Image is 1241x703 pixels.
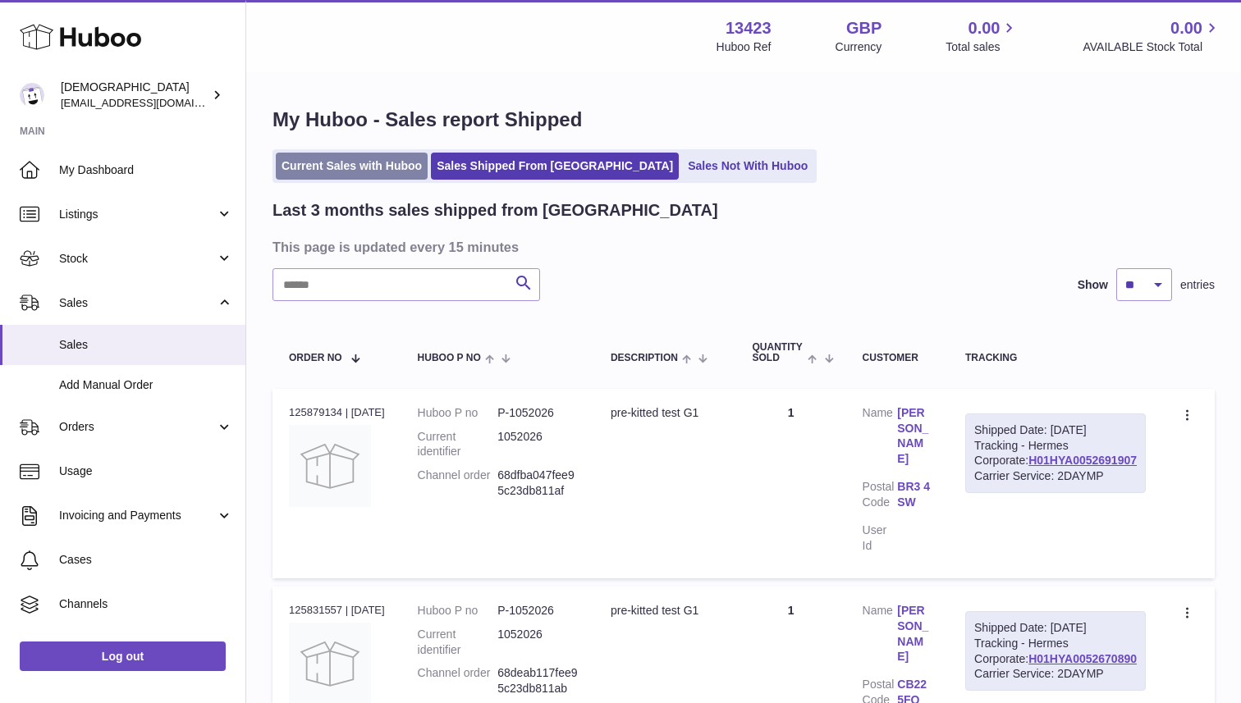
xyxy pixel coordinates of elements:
div: Tracking - Hermes Corporate: [965,611,1146,692]
span: Listings [59,207,216,222]
a: H01HYA0052670890 [1028,652,1137,665]
dt: User Id [863,523,898,554]
a: BR3 4SW [897,479,932,510]
a: Sales Shipped From [GEOGRAPHIC_DATA] [431,153,679,180]
span: [EMAIL_ADDRESS][DOMAIN_NAME] [61,96,241,109]
div: Shipped Date: [DATE] [974,620,1137,636]
div: pre-kitted test G1 [611,603,720,619]
a: H01HYA0052691907 [1028,454,1137,467]
span: Usage [59,463,233,479]
span: AVAILABLE Stock Total [1083,39,1221,55]
span: 0.00 [969,17,1001,39]
a: 0.00 AVAILABLE Stock Total [1083,17,1221,55]
a: [PERSON_NAME] [897,405,932,468]
dt: Current identifier [418,429,498,460]
h2: Last 3 months sales shipped from [GEOGRAPHIC_DATA] [272,199,718,221]
h3: This page is updated every 15 minutes [272,238,1211,256]
span: Quantity Sold [753,342,804,363]
div: Customer [863,353,932,363]
div: Huboo Ref [717,39,772,55]
div: Tracking - Hermes Corporate: [965,413,1146,494]
span: Cases [59,552,233,568]
dt: Name [863,405,898,472]
div: 125831557 | [DATE] [289,603,385,618]
div: Carrier Service: 2DAYMP [974,468,1137,484]
strong: 13423 [726,17,772,39]
td: 1 [736,389,846,578]
img: no-photo.jpg [289,425,371,507]
img: olgazyuz@outlook.com [20,83,44,107]
strong: GBP [846,17,882,39]
div: Carrier Service: 2DAYMP [974,666,1137,682]
div: Tracking [965,353,1146,363]
div: 125879134 | [DATE] [289,405,385,420]
span: Orders [59,419,216,435]
div: Shipped Date: [DATE] [974,422,1137,438]
a: Log out [20,641,226,671]
dt: Huboo P no [418,405,498,421]
dt: Current identifier [418,627,498,658]
span: Huboo P no [418,353,481,363]
span: Sales [59,337,233,353]
dd: P-1052026 [497,603,578,619]
dd: 68deab117fee95c23db811ab [497,665,578,696]
span: Add Manual Order [59,377,233,393]
dd: 1052026 [497,627,578,658]
span: Order No [289,353,342,363]
div: [DEMOGRAPHIC_DATA] [61,80,208,111]
dd: 1052026 [497,429,578,460]
a: 0.00 Total sales [946,17,1019,55]
dd: 68dfba047fee95c23db811af [497,468,578,499]
label: Show [1078,277,1108,293]
span: Invoicing and Payments [59,508,216,523]
dt: Postal Code [863,479,898,514]
div: pre-kitted test G1 [611,405,720,421]
dt: Huboo P no [418,603,498,619]
span: 0.00 [1170,17,1202,39]
span: Channels [59,596,233,612]
span: My Dashboard [59,162,233,178]
span: Total sales [946,39,1019,55]
span: Sales [59,295,216,311]
div: Currency [836,39,882,55]
dt: Channel order [418,665,498,696]
a: Current Sales with Huboo [276,153,428,180]
dt: Channel order [418,468,498,499]
h1: My Huboo - Sales report Shipped [272,107,1215,133]
dd: P-1052026 [497,405,578,421]
a: [PERSON_NAME] [897,603,932,665]
span: Description [611,353,678,363]
span: entries [1180,277,1215,293]
span: Stock [59,251,216,267]
a: Sales Not With Huboo [682,153,813,180]
dt: Name [863,603,898,669]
